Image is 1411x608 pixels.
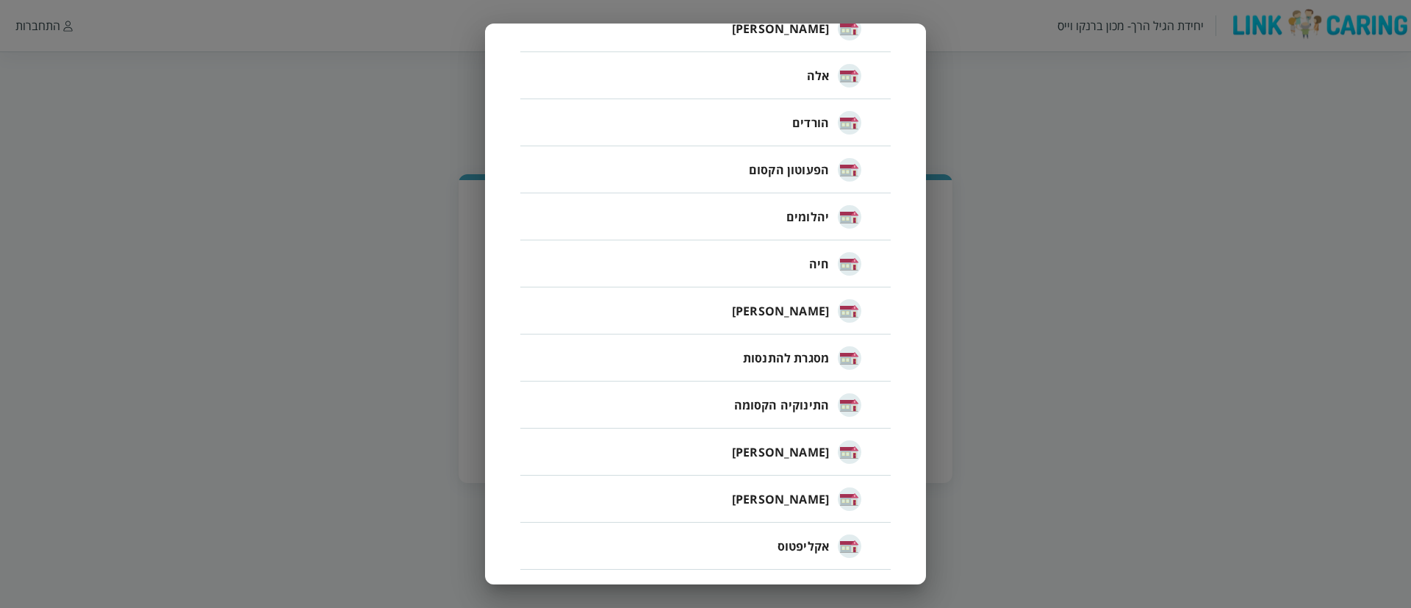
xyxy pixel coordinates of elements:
[792,114,829,132] span: הורדים
[807,67,829,85] span: אלה
[732,302,829,320] span: [PERSON_NAME]
[838,346,861,370] img: מסגרת להתנסות
[778,537,829,555] span: אקליפטוס
[786,208,829,226] span: יהלומים
[838,205,861,229] img: יהלומים
[838,440,861,464] img: שלו
[749,161,829,179] span: הפעוטון הקסום
[732,20,829,37] span: [PERSON_NAME]
[809,255,829,273] span: חיה
[838,534,861,558] img: אקליפטוס
[838,158,861,182] img: הפעוטון הקסום
[838,111,861,135] img: הורדים
[838,487,861,511] img: אורי אילן
[838,299,861,323] img: יונדב
[732,443,829,461] span: [PERSON_NAME]
[838,393,861,417] img: התינוקיה הקסומה
[838,17,861,40] img: טרומפלדור
[734,396,829,414] span: התינוקיה הקסומה
[838,64,861,87] img: אלה
[732,490,829,508] span: [PERSON_NAME]
[838,252,861,276] img: חיה
[743,349,829,367] span: מסגרת להתנסות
